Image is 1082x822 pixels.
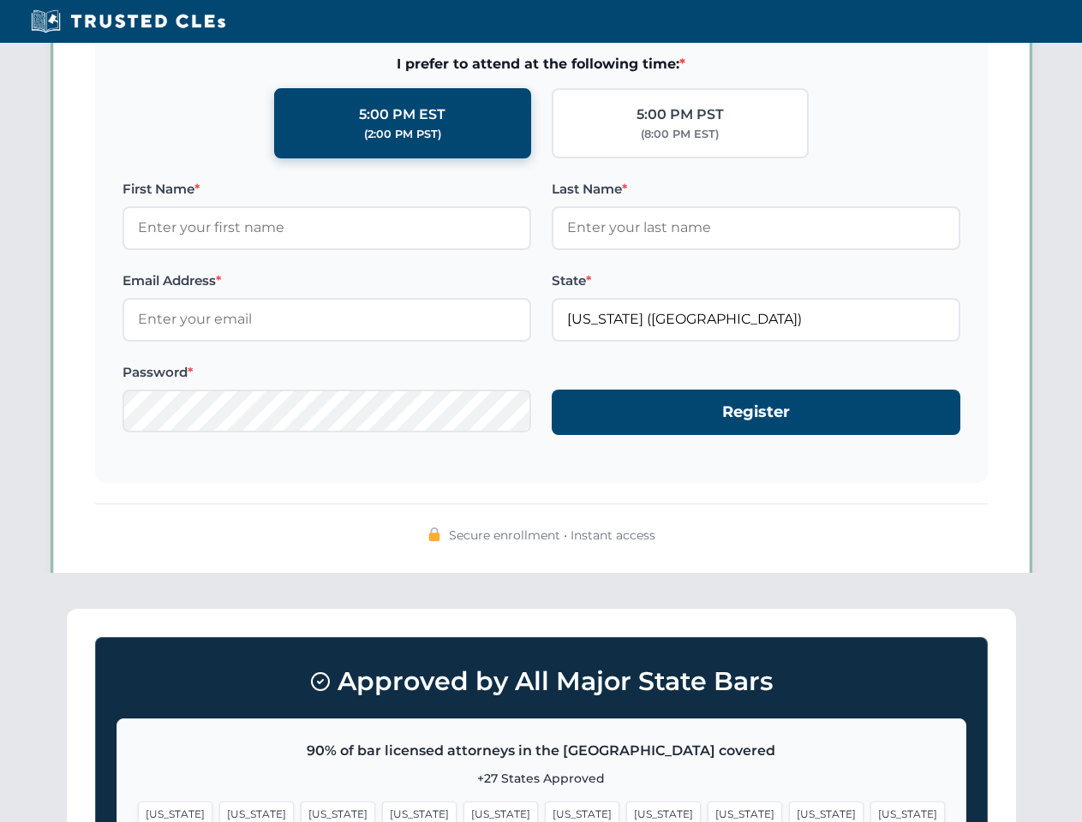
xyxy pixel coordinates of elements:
[364,126,441,143] div: (2:00 PM PST)
[123,179,531,200] label: First Name
[552,179,960,200] label: Last Name
[552,271,960,291] label: State
[117,658,966,705] h3: Approved by All Major State Bars
[123,53,960,75] span: I prefer to attend at the following time:
[138,769,945,788] p: +27 States Approved
[641,126,719,143] div: (8:00 PM EST)
[449,526,655,545] span: Secure enrollment • Instant access
[427,527,441,541] img: 🔒
[123,206,531,249] input: Enter your first name
[552,206,960,249] input: Enter your last name
[552,298,960,341] input: Florida (FL)
[552,390,960,435] button: Register
[26,9,230,34] img: Trusted CLEs
[123,298,531,341] input: Enter your email
[123,362,531,383] label: Password
[123,271,531,291] label: Email Address
[359,104,445,126] div: 5:00 PM EST
[138,740,945,762] p: 90% of bar licensed attorneys in the [GEOGRAPHIC_DATA] covered
[637,104,724,126] div: 5:00 PM PST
